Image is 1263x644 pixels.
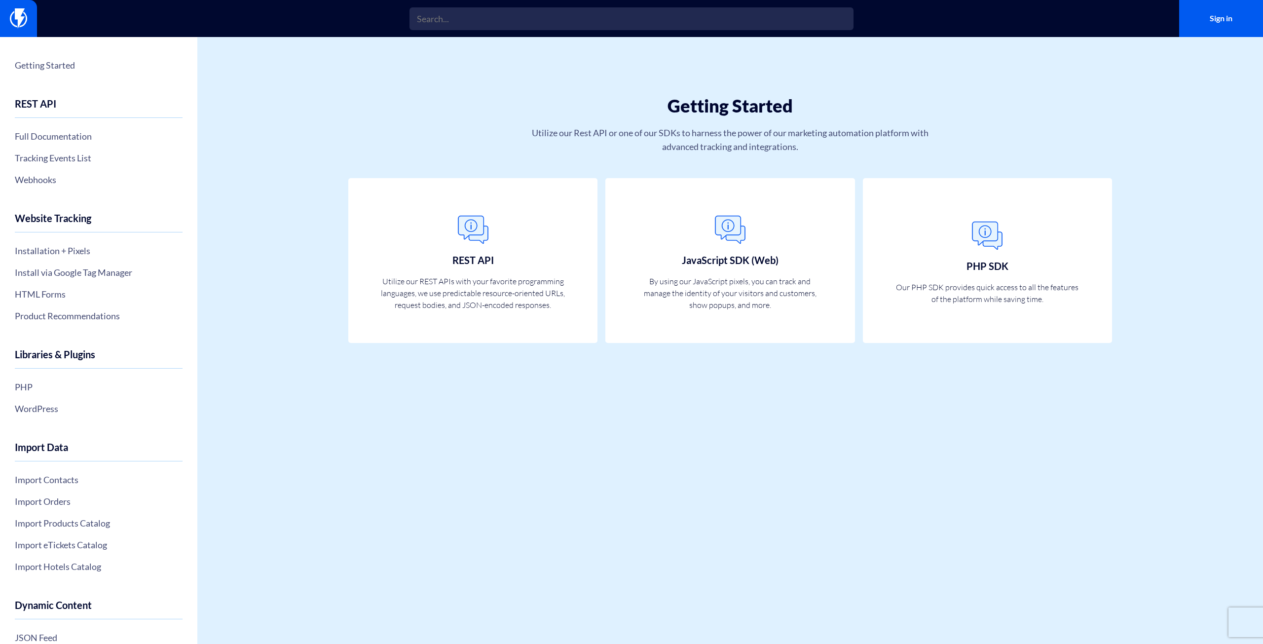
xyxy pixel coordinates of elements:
img: General.png [710,210,750,250]
a: PHP [15,379,183,395]
h4: Libraries & Plugins [15,349,183,369]
a: Webhooks [15,171,183,188]
a: Import Hotels Catalog [15,558,183,575]
a: WordPress [15,400,183,417]
a: REST API Utilize our REST APIs with your favorite programming languages, we use predictable resou... [348,178,598,343]
a: Import Contacts [15,471,183,488]
input: Search... [409,7,854,30]
h4: REST API [15,98,183,118]
h4: Import Data [15,442,183,461]
h4: Dynamic Content [15,600,183,619]
h3: JavaScript SDK (Web) [682,255,779,265]
a: HTML Forms [15,286,183,303]
h3: PHP SDK [966,261,1008,271]
a: JavaScript SDK (Web) By using our JavaScript pixels, you can track and manage the identity of you... [605,178,855,343]
a: Tracking Events List [15,150,183,166]
h3: REST API [452,255,494,265]
h1: Getting Started [370,96,1090,116]
a: Install via Google Tag Manager [15,264,183,281]
p: Utilize our REST APIs with your favorite programming languages, we use predictable resource-orien... [380,275,565,311]
p: Our PHP SDK provides quick access to all the features of the platform while saving time. [895,281,1080,305]
a: Import Products Catalog [15,515,183,531]
a: Getting Started [15,57,183,74]
a: Import eTickets Catalog [15,536,183,553]
a: Import Orders [15,493,183,510]
a: Installation + Pixels [15,242,183,259]
p: Utilize our Rest API or one of our SDKs to harness the power of our marketing automation platform... [514,126,946,153]
h4: Website Tracking [15,213,183,232]
a: PHP SDK Our PHP SDK provides quick access to all the features of the platform while saving time. [863,178,1113,343]
a: Full Documentation [15,128,183,145]
a: Product Recommendations [15,307,183,324]
img: General.png [967,216,1007,256]
p: By using our JavaScript pixels, you can track and manage the identity of your visitors and custom... [637,275,822,311]
img: General.png [453,210,493,250]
